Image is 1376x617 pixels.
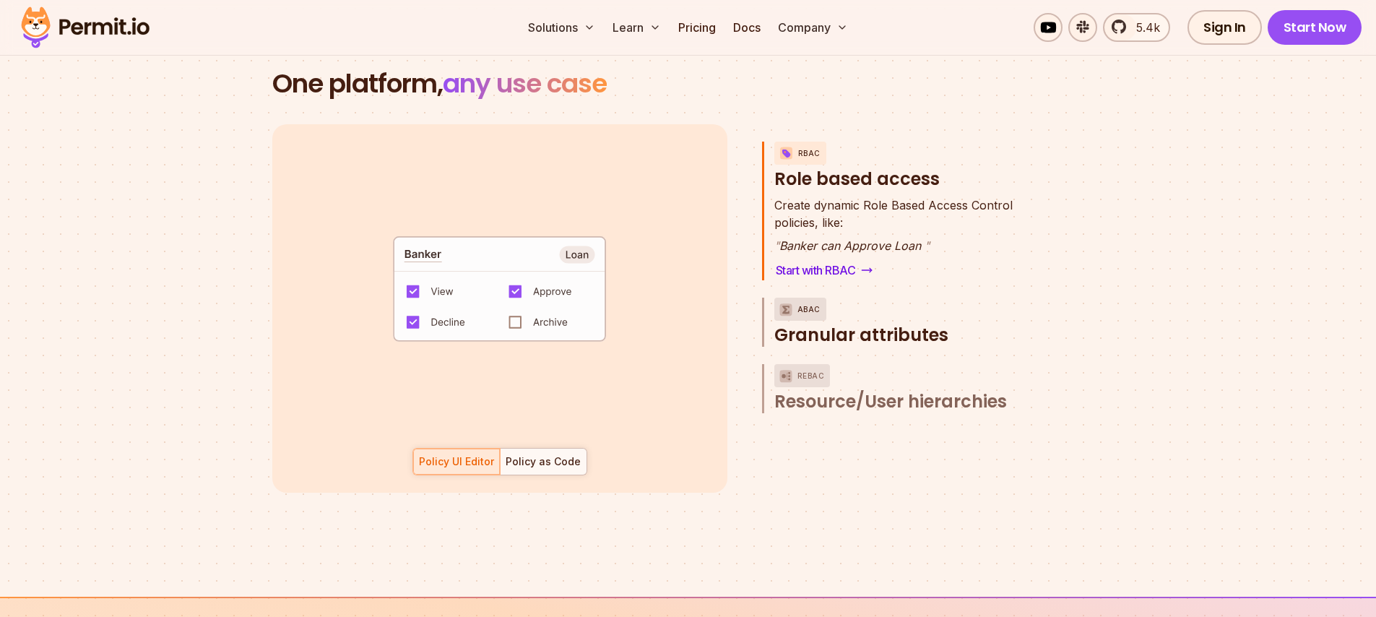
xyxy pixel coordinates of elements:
a: Start Now [1268,10,1362,45]
span: any use case [443,65,607,102]
a: Docs [727,13,766,42]
span: Granular attributes [774,324,948,347]
p: ABAC [797,298,821,321]
button: ReBACResource/User hierarchies [774,364,1044,413]
p: ReBAC [797,364,825,387]
button: Policy as Code [500,448,587,475]
div: Policy as Code [506,454,581,469]
p: policies, like: [774,197,1013,231]
a: Pricing [672,13,722,42]
p: Banker can Approve Loan [774,237,1013,254]
h2: One platform, [272,69,1104,98]
span: Resource/User hierarchies [774,390,1007,413]
span: " [925,238,930,253]
a: Sign In [1187,10,1262,45]
span: 5.4k [1128,19,1160,36]
button: Solutions [522,13,601,42]
img: Permit logo [14,3,156,52]
button: Learn [607,13,667,42]
a: 5.4k [1103,13,1170,42]
a: Start with RBAC [774,260,875,280]
div: RBACRole based access [774,197,1044,280]
button: ABACGranular attributes [774,298,1044,347]
span: " [774,238,779,253]
button: Company [772,13,854,42]
span: Create dynamic Role Based Access Control [774,197,1013,214]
